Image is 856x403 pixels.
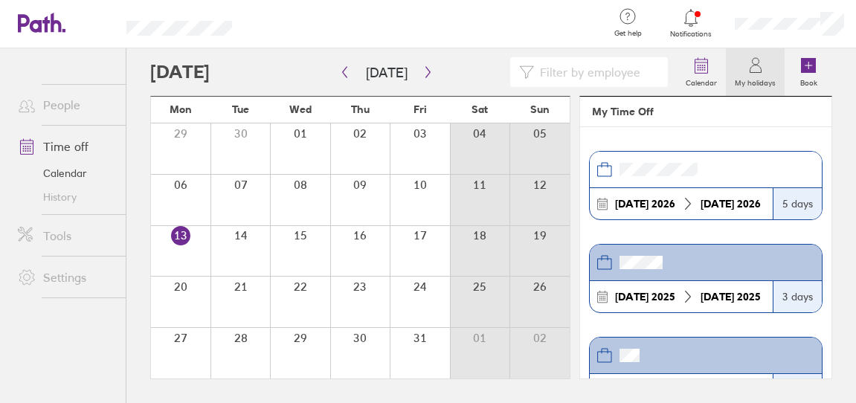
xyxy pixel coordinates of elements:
[589,244,823,313] a: [DATE] 2025[DATE] 20253 days
[6,221,126,251] a: Tools
[677,48,726,96] a: Calendar
[6,132,126,161] a: Time off
[785,48,832,96] a: Book
[773,281,822,312] div: 3 days
[773,188,822,219] div: 5 days
[609,198,681,210] div: 2026
[6,161,126,185] a: Calendar
[289,103,312,115] span: Wed
[667,30,715,39] span: Notifications
[695,291,767,303] div: 2025
[232,103,249,115] span: Tue
[726,74,785,88] label: My holidays
[472,103,488,115] span: Sat
[413,103,427,115] span: Fri
[791,74,826,88] label: Book
[677,74,726,88] label: Calendar
[6,90,126,120] a: People
[589,151,823,220] a: [DATE] 2026[DATE] 20265 days
[615,290,649,303] strong: [DATE]
[726,48,785,96] a: My holidays
[534,58,659,86] input: Filter by employee
[354,60,419,85] button: [DATE]
[6,262,126,292] a: Settings
[170,103,192,115] span: Mon
[701,197,734,210] strong: [DATE]
[530,103,550,115] span: Sun
[701,290,734,303] strong: [DATE]
[580,97,831,127] header: My Time Off
[667,7,715,39] a: Notifications
[695,198,767,210] div: 2026
[615,197,649,210] strong: [DATE]
[604,29,652,38] span: Get help
[6,185,126,209] a: History
[351,103,370,115] span: Thu
[609,291,681,303] div: 2025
